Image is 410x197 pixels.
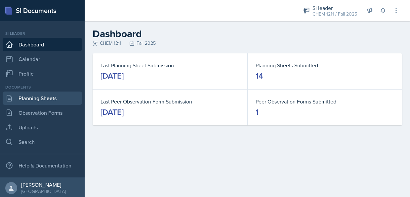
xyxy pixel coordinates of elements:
[101,61,239,69] dt: Last Planning Sheet Submission
[101,71,124,81] div: [DATE]
[21,188,66,195] div: [GEOGRAPHIC_DATA]
[3,159,82,172] div: Help & Documentation
[3,106,82,119] a: Observation Forms
[256,61,394,69] dt: Planning Sheets Submitted
[256,71,263,81] div: 14
[21,181,66,188] div: [PERSON_NAME]
[93,28,402,40] h2: Dashboard
[3,67,82,80] a: Profile
[101,98,239,105] dt: Last Peer Observation Form Submission
[312,4,357,12] div: Si leader
[3,52,82,66] a: Calendar
[93,40,402,47] div: CHEM 1211 Fall 2025
[3,92,82,105] a: Planning Sheets
[3,84,82,90] div: Documents
[312,11,357,18] div: CHEM 1211 / Fall 2025
[3,121,82,134] a: Uploads
[3,135,82,149] a: Search
[3,38,82,51] a: Dashboard
[256,107,259,117] div: 1
[101,107,124,117] div: [DATE]
[256,98,394,105] dt: Peer Observation Forms Submitted
[3,31,82,36] div: Si leader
